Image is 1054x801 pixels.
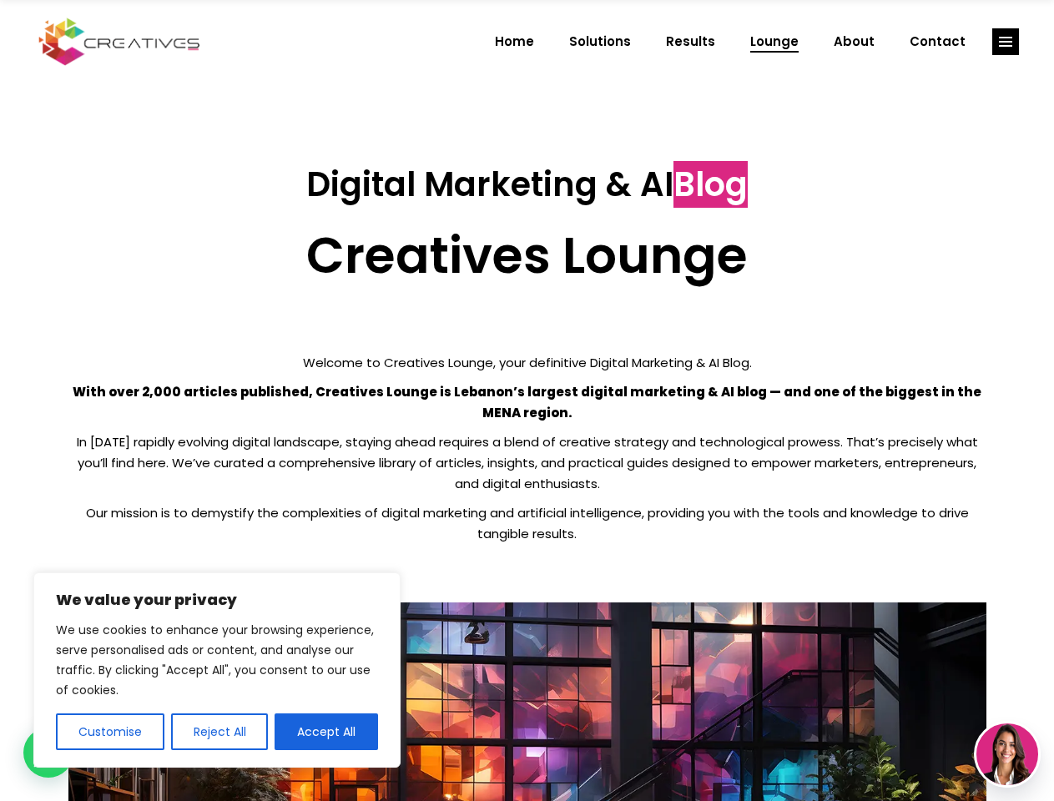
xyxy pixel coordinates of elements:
[733,20,816,63] a: Lounge
[673,161,748,208] span: Blog
[552,20,648,63] a: Solutions
[56,713,164,750] button: Customise
[35,16,204,68] img: Creatives
[171,713,269,750] button: Reject All
[68,225,986,285] h2: Creatives Lounge
[976,723,1038,785] img: agent
[68,164,986,204] h3: Digital Marketing & AI
[666,20,715,63] span: Results
[648,20,733,63] a: Results
[477,20,552,63] a: Home
[56,620,378,700] p: We use cookies to enhance your browsing experience, serve personalised ads or content, and analys...
[910,20,966,63] span: Contact
[275,713,378,750] button: Accept All
[569,20,631,63] span: Solutions
[23,728,73,778] div: WhatsApp contact
[56,590,378,610] p: We value your privacy
[68,431,986,494] p: In [DATE] rapidly evolving digital landscape, staying ahead requires a blend of creative strategy...
[816,20,892,63] a: About
[892,20,983,63] a: Contact
[834,20,875,63] span: About
[750,20,799,63] span: Lounge
[33,572,401,768] div: We value your privacy
[68,502,986,544] p: Our mission is to demystify the complexities of digital marketing and artificial intelligence, pr...
[495,20,534,63] span: Home
[73,383,981,421] strong: With over 2,000 articles published, Creatives Lounge is Lebanon’s largest digital marketing & AI ...
[68,352,986,373] p: Welcome to Creatives Lounge, your definitive Digital Marketing & AI Blog.
[992,28,1019,55] a: link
